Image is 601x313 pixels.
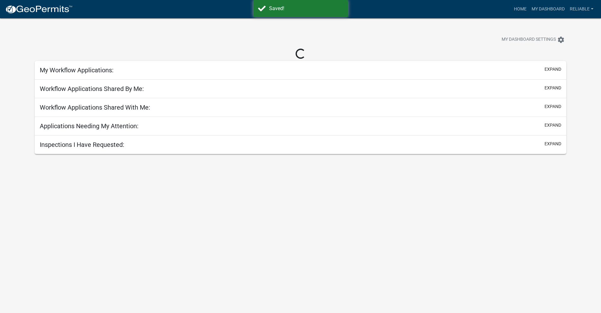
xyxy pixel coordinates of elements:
[502,36,556,44] span: My Dashboard Settings
[269,5,343,12] div: Saved!
[545,85,561,91] button: expand
[545,66,561,73] button: expand
[545,103,561,110] button: expand
[545,141,561,147] button: expand
[511,3,529,15] a: Home
[497,33,570,46] button: My Dashboard Settingssettings
[40,66,114,74] h5: My Workflow Applications:
[40,104,150,111] h5: Workflow Applications Shared With Me:
[557,36,565,44] i: settings
[40,85,144,93] h5: Workflow Applications Shared By Me:
[545,122,561,129] button: expand
[40,141,124,148] h5: Inspections I Have Requested:
[40,122,138,130] h5: Applications Needing My Attention:
[567,3,596,15] a: Reliable
[529,3,567,15] a: My Dashboard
